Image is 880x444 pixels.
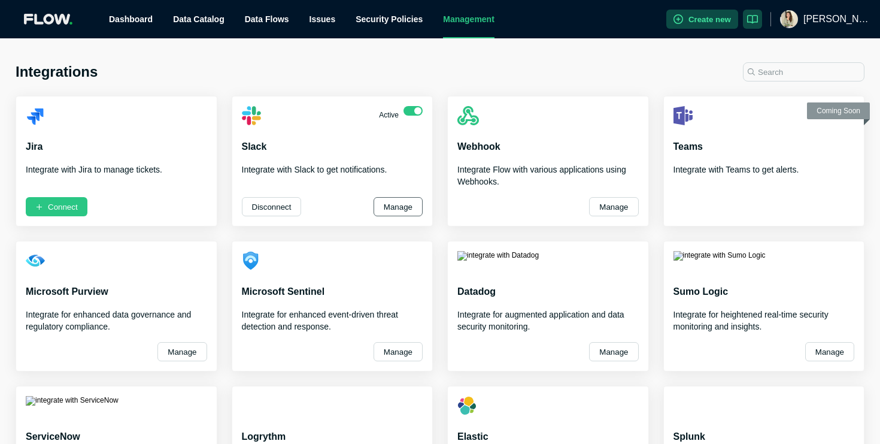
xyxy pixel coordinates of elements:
[457,396,477,415] img: integrate with Elastic
[26,251,45,270] img: integrate with Microsoft Purview
[457,431,488,442] span: Elastic
[379,111,399,119] span: Active
[26,106,45,125] img: integrate with Jira
[807,102,870,119] div: Coming Soon
[109,14,153,24] a: Dashboard
[457,286,496,297] span: Datadog
[26,431,80,442] span: ServiceNow
[245,14,289,24] span: Data Flows
[26,165,162,174] span: Integrate with Jira to manage tickets.
[242,165,387,174] span: Integrate with Slack to get notifications.
[242,310,399,331] span: Integrate for enhanced event-driven threat detection and response.
[780,10,798,28] img: ACg8ocJohUJBFW_WElZWn2gAk1bZ2MTW4NDy04TrnJ96qQHN5fE9UgsL=s96-c
[673,251,766,270] img: integrate with Sumo Logic
[589,342,638,361] button: Manage
[242,431,286,442] span: Logrythm
[457,251,539,270] img: integrate with Datadog
[356,14,423,24] a: Security Policies
[673,396,749,415] img: integrate with Splunk
[673,141,703,152] span: Teams
[805,342,854,361] button: Manage
[589,197,638,216] button: Manage
[673,431,705,442] span: Splunk
[242,106,261,125] img: integrate with Slack
[374,342,423,361] button: Manage
[666,10,738,29] button: Create new
[16,62,98,81] h2: Integrations
[457,310,624,331] span: Integrate for augmented application and data security monitoring.
[26,141,43,152] span: Jira
[374,197,423,216] button: Manage
[242,396,261,415] img: integrate with Logrythm
[457,141,500,152] span: Webhook
[457,106,479,125] img: integrate with Webhook
[242,251,261,270] img: integrate with Microsoft Sentinel
[26,197,87,216] button: Connect
[242,141,267,152] span: Slack
[242,197,302,216] button: Disconnect
[673,310,829,331] span: Integrate for heightened real-time security monitoring and insights.
[157,342,207,361] button: Manage
[173,14,224,24] a: Data Catalog
[673,106,693,125] img: integrate with Teams
[457,165,626,186] span: Integrate Flow with various applications using Webhooks.
[673,165,799,174] span: Integrate with Teams to get alerts.
[743,62,864,81] input: Search
[242,286,325,297] span: Microsoft Sentinel
[26,310,191,331] span: Integrate for enhanced data governance and regulatory compliance.
[26,396,119,415] img: integrate with ServiceNow
[673,286,729,297] span: Sumo Logic
[26,286,108,297] span: Microsoft Purview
